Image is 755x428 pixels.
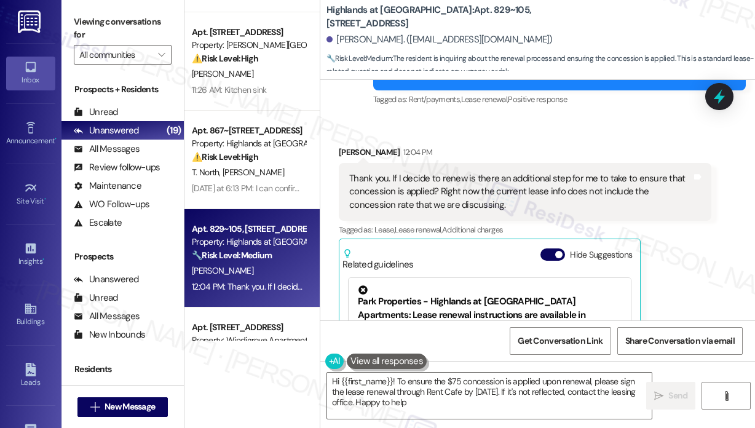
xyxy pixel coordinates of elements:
span: Lease , [374,224,395,235]
div: Review follow-ups [74,161,160,174]
span: : The resident is inquiring about the renewal process and ensuring the concession is applied. Thi... [326,52,755,79]
img: ResiDesk Logo [18,10,43,33]
div: [PERSON_NAME] [339,146,711,163]
label: Viewing conversations for [74,12,172,45]
div: 11:26 AM: Kitchen sink [192,84,267,95]
div: Tagged as: [339,221,711,239]
div: (19) [164,121,184,140]
span: • [42,255,44,264]
div: Prospects [61,250,184,263]
span: Get Conversation Link [518,335,603,347]
strong: ⚠️ Risk Level: High [192,151,258,162]
div: Residents [61,363,184,376]
span: [PERSON_NAME] [192,265,253,276]
a: Inbox [6,57,55,90]
span: Rent/payments , [409,94,461,105]
span: Lease renewal , [461,94,508,105]
div: Property: Highlands at [GEOGRAPHIC_DATA] Apartments [192,137,306,150]
div: Property: Highlands at [GEOGRAPHIC_DATA] Apartments [192,236,306,248]
div: Park Properties - Highlands at [GEOGRAPHIC_DATA] Apartments: Lease renewal instructions are avail... [358,285,622,361]
div: Prospects + Residents [61,83,184,96]
strong: 🔧 Risk Level: Medium [326,53,392,63]
input: All communities [79,45,152,65]
div: Apt. 867~[STREET_ADDRESS] [192,124,306,137]
button: Send [646,382,695,410]
i:  [90,402,100,412]
i:  [158,50,165,60]
div: Tagged as: [373,90,746,108]
button: Get Conversation Link [510,327,611,355]
div: Thank you. If I decide to renew is there an additional step for me to take to ensure that concess... [349,172,692,212]
span: [PERSON_NAME] [192,68,253,79]
span: Lease renewal , [395,224,442,235]
div: Escalate [74,216,122,229]
span: Additional charges [442,224,503,235]
a: Buildings [6,298,55,331]
a: Leads [6,359,55,392]
strong: ⚠️ Risk Level: High [192,53,258,64]
div: New Inbounds [74,328,145,341]
a: Insights • [6,238,55,271]
div: 12:04 PM [400,146,433,159]
textarea: Hi {{first_name}}! To ensure the $75 concession is applied upon renewal, please sign the lease re... [327,373,652,419]
div: Apt. [STREET_ADDRESS] [192,321,306,334]
strong: 🔧 Risk Level: Medium [192,250,272,261]
div: Property: Windigrove Apartments [192,334,306,347]
div: Related guidelines [342,248,414,271]
div: Maintenance [74,180,141,192]
i:  [722,391,731,401]
div: All Messages [74,310,140,323]
div: Apt. 829~105, [STREET_ADDRESS] [192,223,306,236]
button: Share Conversation via email [617,327,743,355]
div: Unanswered [74,124,139,137]
div: Unread [74,291,118,304]
div: All Messages [74,143,140,156]
span: Positive response [508,94,567,105]
span: • [44,195,46,204]
div: WO Follow-ups [74,198,149,211]
span: Send [668,389,687,402]
div: Unanswered [74,273,139,286]
a: Site Visit • [6,178,55,211]
div: Unread [74,106,118,119]
div: [PERSON_NAME]. ([EMAIL_ADDRESS][DOMAIN_NAME]) [326,33,553,46]
span: [PERSON_NAME] [223,167,284,178]
button: New Message [77,397,168,417]
b: Highlands at [GEOGRAPHIC_DATA]: Apt. 829~105, [STREET_ADDRESS] [326,4,572,30]
label: Hide Suggestions [570,248,632,261]
span: New Message [105,400,155,413]
span: T. North [192,167,223,178]
div: [DATE] at 6:13 PM: I can confirm that the light is still on. You can enter during the day between... [192,183,701,194]
div: Apt. [STREET_ADDRESS] [192,26,306,39]
div: Property: [PERSON_NAME][GEOGRAPHIC_DATA] Apartments [192,39,306,52]
span: Share Conversation via email [625,335,735,347]
i:  [654,391,663,401]
span: • [55,135,57,143]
